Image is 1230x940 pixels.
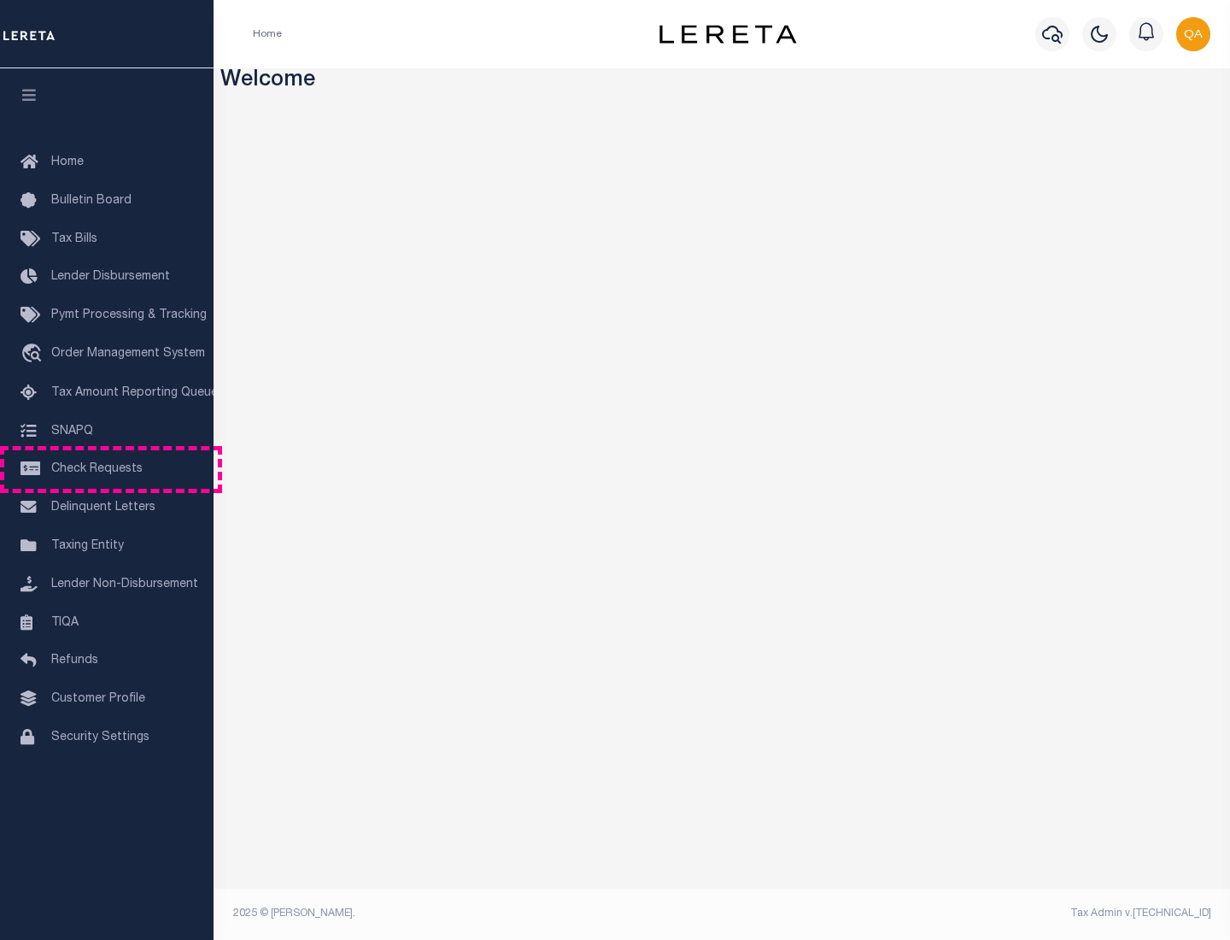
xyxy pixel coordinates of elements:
[220,906,723,921] div: 2025 © [PERSON_NAME].
[659,25,796,44] img: logo-dark.svg
[253,26,282,42] li: Home
[51,463,143,475] span: Check Requests
[51,502,155,514] span: Delinquent Letters
[51,271,170,283] span: Lender Disbursement
[51,233,97,245] span: Tax Bills
[1176,17,1210,51] img: svg+xml;base64,PHN2ZyB4bWxucz0iaHR0cDovL3d3dy53My5vcmcvMjAwMC9zdmciIHBvaW50ZXItZXZlbnRzPSJub25lIi...
[51,616,79,628] span: TIQA
[220,68,1224,95] h3: Welcome
[51,387,218,399] span: Tax Amount Reporting Queue
[51,693,145,705] span: Customer Profile
[51,195,132,207] span: Bulletin Board
[51,655,98,667] span: Refunds
[51,348,205,360] span: Order Management System
[51,540,124,552] span: Taxing Entity
[51,309,207,321] span: Pymt Processing & Tracking
[51,731,149,743] span: Security Settings
[51,579,198,590] span: Lender Non-Disbursement
[51,156,84,168] span: Home
[51,425,93,437] span: SNAPQ
[735,906,1211,921] div: Tax Admin v.[TECHNICAL_ID]
[20,344,48,366] i: travel_explore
